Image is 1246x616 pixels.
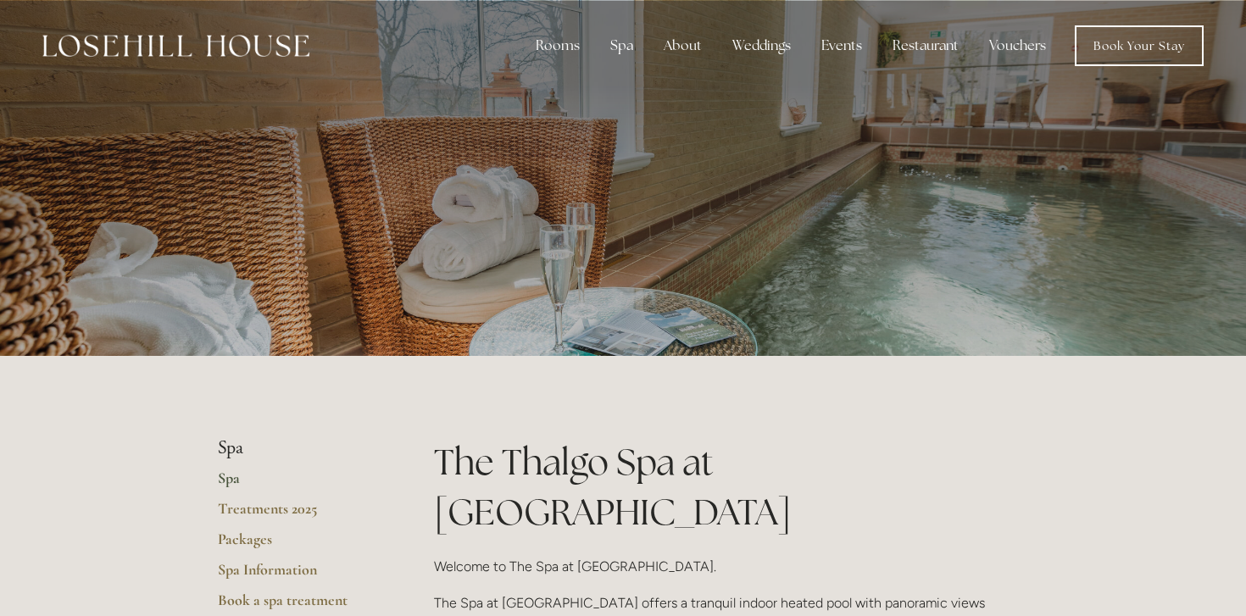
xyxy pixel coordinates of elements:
p: Welcome to The Spa at [GEOGRAPHIC_DATA]. [434,555,1028,578]
a: Book Your Stay [1075,25,1204,66]
li: Spa [218,437,380,459]
h1: The Thalgo Spa at [GEOGRAPHIC_DATA] [434,437,1028,537]
div: Rooms [522,29,593,63]
a: Spa [218,469,380,499]
div: Spa [597,29,647,63]
div: Restaurant [879,29,972,63]
div: About [650,29,715,63]
a: Treatments 2025 [218,499,380,530]
div: Events [808,29,876,63]
a: Vouchers [976,29,1060,63]
a: Spa Information [218,560,380,591]
a: Packages [218,530,380,560]
img: Losehill House [42,35,309,57]
div: Weddings [719,29,804,63]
